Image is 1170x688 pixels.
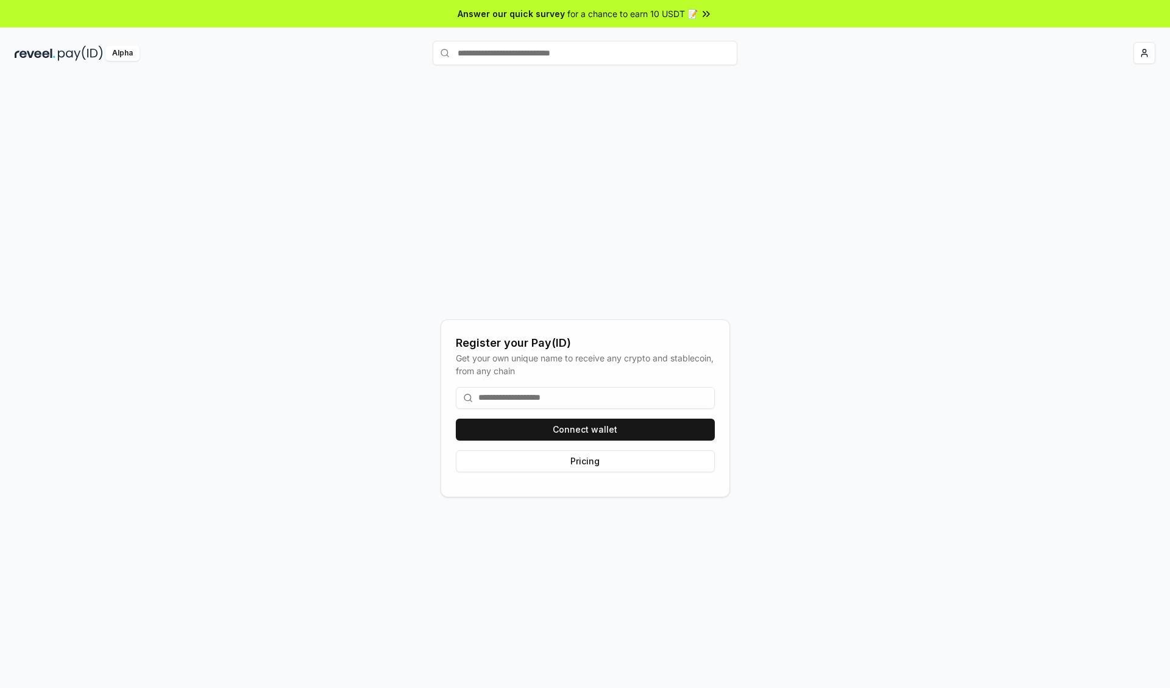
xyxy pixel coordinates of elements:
div: Register your Pay(ID) [456,335,715,352]
img: pay_id [58,46,103,61]
span: Answer our quick survey [458,7,565,20]
button: Pricing [456,450,715,472]
img: reveel_dark [15,46,55,61]
span: for a chance to earn 10 USDT 📝 [567,7,698,20]
div: Alpha [105,46,140,61]
div: Get your own unique name to receive any crypto and stablecoin, from any chain [456,352,715,377]
button: Connect wallet [456,419,715,441]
